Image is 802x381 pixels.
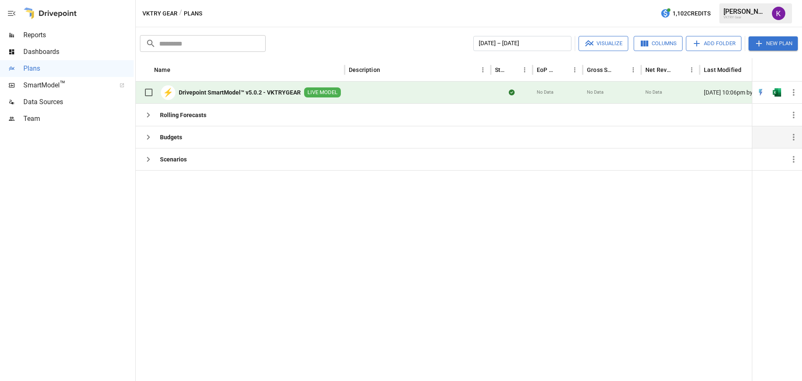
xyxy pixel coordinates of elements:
[773,88,781,97] img: excel-icon.76473adf.svg
[509,88,515,97] div: Sync complete
[60,79,66,89] span: ™
[23,30,134,40] span: Reports
[773,88,781,97] div: Open in Excel
[160,155,187,164] b: Scenarios
[473,36,571,51] button: [DATE] – [DATE]
[756,88,765,97] img: quick-edit-flash.b8aec18c.svg
[645,66,673,73] div: Net Revenue
[569,64,581,76] button: EoP Cash column menu
[673,8,711,19] span: 1,102 Credits
[179,88,301,97] b: Drivepoint SmartModel™ v5.0.2 - VKTRYGEAR
[507,64,519,76] button: Sort
[23,47,134,57] span: Dashboards
[171,64,183,76] button: Sort
[579,36,628,51] button: Visualize
[179,8,182,19] div: /
[587,66,615,73] div: Gross Sales
[23,97,134,107] span: Data Sources
[557,64,569,76] button: Sort
[674,64,686,76] button: Sort
[686,64,698,76] button: Net Revenue column menu
[23,114,134,124] span: Team
[23,64,134,74] span: Plans
[537,66,556,73] div: EoP Cash
[304,89,341,97] span: LIVE MODEL
[627,64,639,76] button: Gross Sales column menu
[349,66,380,73] div: Description
[616,64,627,76] button: Sort
[790,64,802,76] button: Sort
[767,2,790,25] button: Kevin Radziewicz
[587,89,604,96] span: No Data
[23,80,110,90] span: SmartModel
[142,8,178,19] button: VKTRY Gear
[160,133,182,141] b: Budgets
[742,64,754,76] button: Sort
[154,66,170,73] div: Name
[723,8,767,15] div: [PERSON_NAME]
[381,64,393,76] button: Sort
[686,36,741,51] button: Add Folder
[749,36,798,51] button: New Plan
[161,85,175,100] div: ⚡
[537,89,553,96] span: No Data
[704,66,741,73] div: Last Modified
[495,66,506,73] div: Status
[645,89,662,96] span: No Data
[772,7,785,20] img: Kevin Radziewicz
[657,6,714,21] button: 1,102Credits
[756,88,765,97] div: Open in Quick Edit
[477,64,489,76] button: Description column menu
[723,15,767,19] div: VKTRY Gear
[519,64,530,76] button: Status column menu
[160,111,206,119] b: Rolling Forecasts
[634,36,683,51] button: Columns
